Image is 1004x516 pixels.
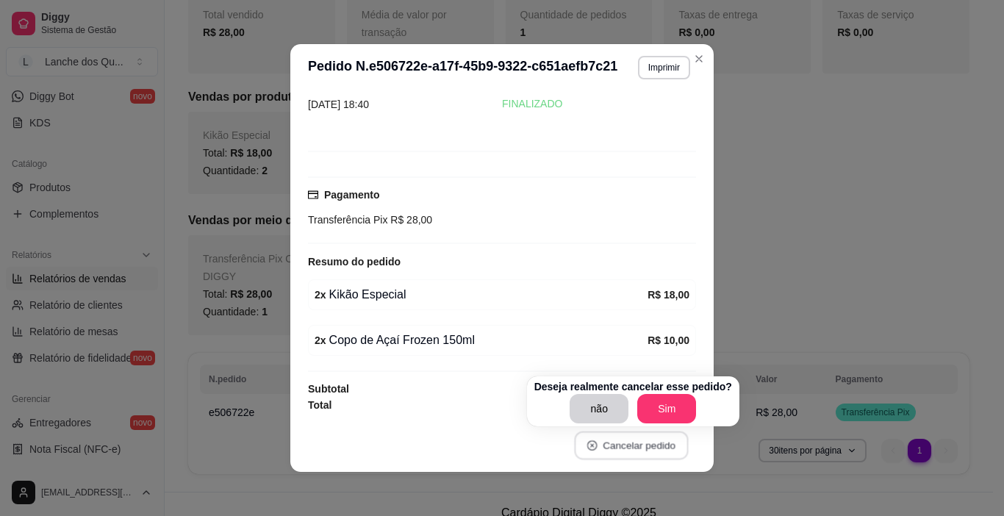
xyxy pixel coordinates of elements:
div: Copo de Açaí Frozen 150ml [315,332,648,349]
p: Deseja realmente cancelar esse pedido? [534,379,732,394]
strong: 2 x [315,289,326,301]
h3: Pedido N. e506722e-a17f-45b9-9322-c651aefb7c21 [308,56,617,79]
div: Kikão Especial [315,286,648,304]
div: FINALIZADO [502,96,696,112]
strong: Total [308,399,331,411]
span: close-circle [587,440,598,451]
strong: R$ 10,00 [648,334,689,346]
span: Transferência Pix [308,214,387,226]
span: [DATE] 18:40 [308,98,369,110]
span: R$ 28,00 [387,214,432,226]
button: close-circleCancelar pedido [574,431,688,460]
button: Imprimir [638,56,690,79]
button: não [570,394,628,423]
button: Close [687,47,711,71]
strong: Subtotal [308,383,349,395]
strong: Pagamento [324,189,379,201]
span: credit-card [308,190,318,200]
strong: Resumo do pedido [308,256,401,268]
strong: 2 x [315,334,326,346]
strong: R$ 18,00 [648,289,689,301]
button: Sim [637,394,696,423]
